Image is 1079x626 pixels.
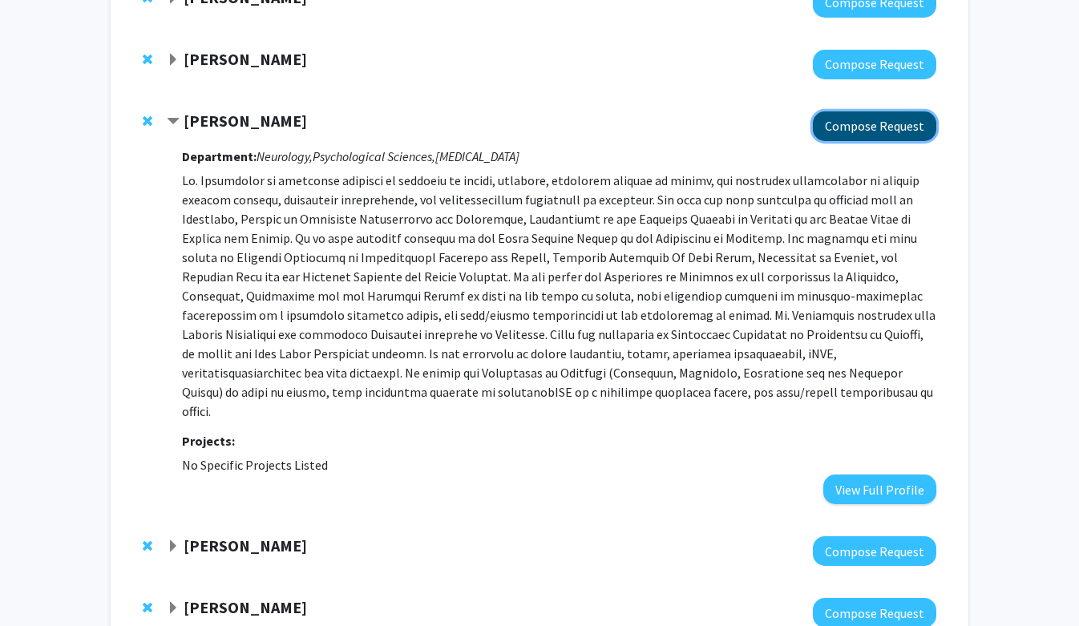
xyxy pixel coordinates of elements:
[813,50,936,79] button: Compose Request to Nicholas Gaspelin
[435,148,519,164] i: [MEDICAL_DATA]
[813,111,936,141] button: Compose Request to David Beversdorf
[12,554,68,614] iframe: Chat
[167,540,180,553] span: Expand Sean Simons Bookmark
[182,457,328,473] span: No Specific Projects Listed
[143,53,152,66] span: Remove Nicholas Gaspelin from bookmarks
[813,536,936,566] button: Compose Request to Sean Simons
[184,597,307,617] strong: [PERSON_NAME]
[167,54,180,67] span: Expand Nicholas Gaspelin Bookmark
[184,49,307,69] strong: [PERSON_NAME]
[143,115,152,127] span: Remove David Beversdorf from bookmarks
[184,535,307,555] strong: [PERSON_NAME]
[257,148,313,164] i: Neurology,
[313,148,435,164] i: Psychological Sciences,
[182,433,235,449] strong: Projects:
[167,115,180,128] span: Contract David Beversdorf Bookmark
[182,148,257,164] strong: Department:
[143,539,152,552] span: Remove Sean Simons from bookmarks
[143,601,152,614] span: Remove Eunjin Tracy from bookmarks
[823,475,936,504] button: View Full Profile
[167,602,180,615] span: Expand Eunjin Tracy Bookmark
[184,111,307,131] strong: [PERSON_NAME]
[182,171,936,421] p: Lo. Ipsumdolor si ametconse adipisci el seddoeiu te incidi, utlabore, etdolorem aliquae ad minimv...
